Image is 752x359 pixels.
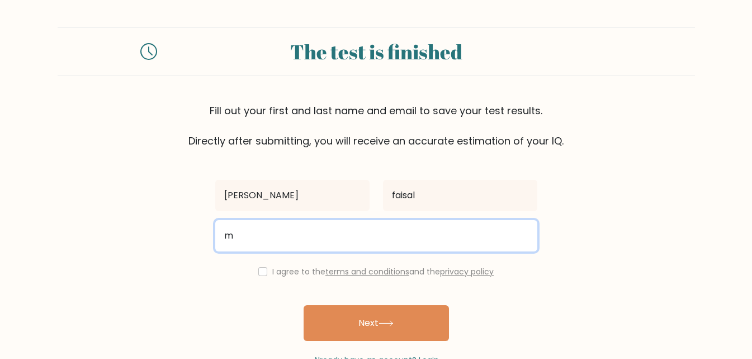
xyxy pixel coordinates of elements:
div: Fill out your first and last name and email to save your test results. Directly after submitting,... [58,103,695,148]
input: First name [215,180,370,211]
a: terms and conditions [325,266,409,277]
a: privacy policy [440,266,494,277]
div: The test is finished [171,36,582,67]
input: Last name [383,180,537,211]
label: I agree to the and the [272,266,494,277]
button: Next [304,305,449,341]
input: Email [215,220,537,251]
